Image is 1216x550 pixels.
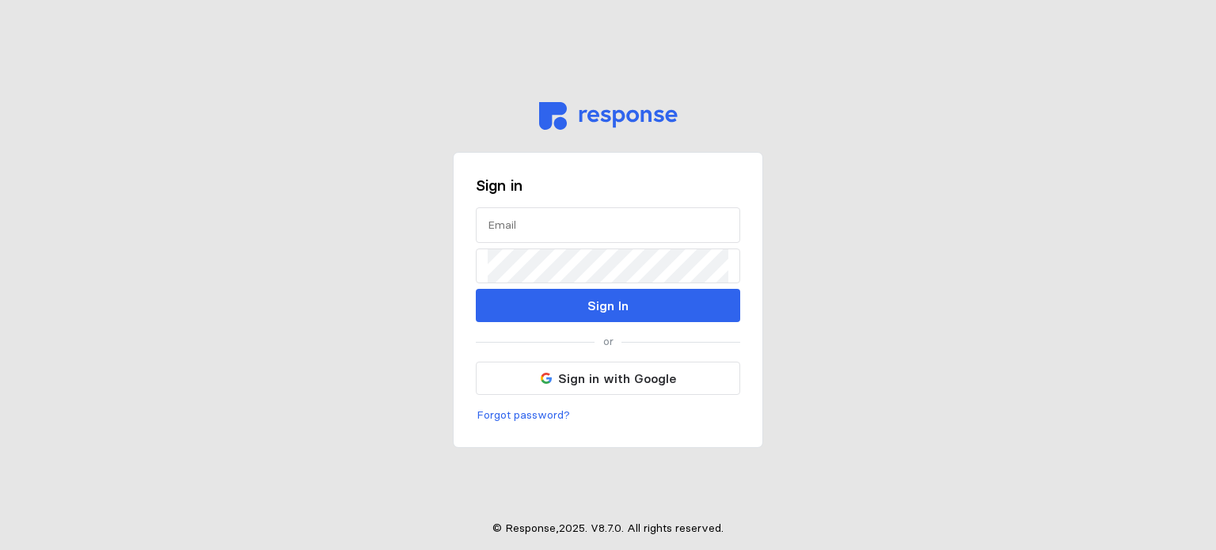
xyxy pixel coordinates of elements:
p: Sign In [587,296,629,316]
button: Forgot password? [476,406,571,425]
p: Forgot password? [477,407,570,424]
p: © Response, 2025 . V 8.7.0 . All rights reserved. [492,520,724,537]
img: svg%3e [539,102,678,130]
img: svg%3e [541,373,552,384]
h3: Sign in [476,175,740,196]
button: Sign In [476,289,740,322]
input: Email [488,208,728,242]
p: Sign in with Google [558,369,676,389]
p: or [603,333,614,351]
button: Sign in with Google [476,362,740,395]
